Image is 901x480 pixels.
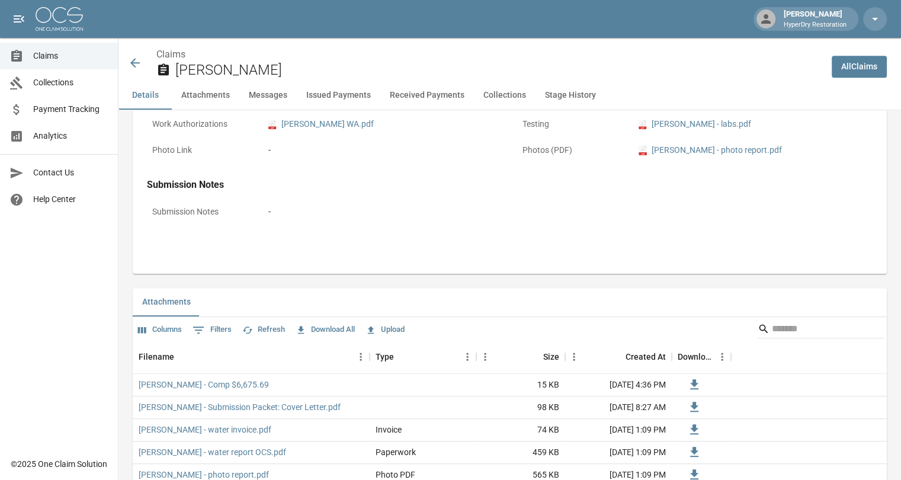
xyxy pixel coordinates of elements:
[139,340,174,373] div: Filename
[33,193,108,206] span: Help Center
[156,47,822,62] nav: breadcrumb
[239,81,297,110] button: Messages
[147,139,254,162] p: Photo Link
[517,139,624,162] p: Photos (PDF)
[565,348,583,366] button: Menu
[7,7,31,31] button: open drawer
[639,144,782,156] a: pdf[PERSON_NAME] - photo report.pdf
[11,458,107,470] div: © 2025 One Claim Solution
[476,441,565,464] div: 459 KB
[458,348,476,366] button: Menu
[476,348,494,366] button: Menu
[784,20,847,30] p: HyperDry Restoration
[565,396,672,419] div: [DATE] 8:27 AM
[147,200,254,223] p: Submission Notes
[239,321,288,339] button: Refresh
[293,321,358,339] button: Download All
[565,441,672,464] div: [DATE] 1:09 PM
[118,81,172,110] button: Details
[156,49,185,60] a: Claims
[543,340,559,373] div: Size
[352,348,370,366] button: Menu
[758,319,884,341] div: Search
[370,340,476,373] div: Type
[476,419,565,441] div: 74 KB
[175,62,822,79] h2: [PERSON_NAME]
[190,321,235,340] button: Show filters
[376,446,416,458] div: Paperwork
[779,8,851,30] div: [PERSON_NAME]
[33,50,108,62] span: Claims
[33,130,108,142] span: Analytics
[565,374,672,396] div: [DATE] 4:36 PM
[678,340,713,373] div: Download
[565,340,672,373] div: Created At
[536,81,605,110] button: Stage History
[118,81,901,110] div: anchor tabs
[139,424,271,436] a: [PERSON_NAME] - water invoice.pdf
[172,81,239,110] button: Attachments
[268,118,374,130] a: pdf[PERSON_NAME] WA.pdf
[147,179,873,191] h4: Submission Notes
[363,321,408,339] button: Upload
[36,7,83,31] img: ocs-logo-white-transparent.png
[376,340,394,373] div: Type
[33,103,108,116] span: Payment Tracking
[476,374,565,396] div: 15 KB
[139,446,286,458] a: [PERSON_NAME] - water report OCS.pdf
[297,81,380,110] button: Issued Payments
[268,144,498,156] div: -
[832,56,887,78] a: AllClaims
[672,340,731,373] div: Download
[474,81,536,110] button: Collections
[147,113,254,136] p: Work Authorizations
[133,288,200,316] button: Attachments
[376,424,402,436] div: Invoice
[639,118,751,130] a: pdf[PERSON_NAME] - labs.pdf
[135,321,185,339] button: Select columns
[139,379,269,391] a: [PERSON_NAME] - Comp $6,675.69
[33,76,108,89] span: Collections
[517,113,624,136] p: Testing
[626,340,666,373] div: Created At
[380,81,474,110] button: Received Payments
[133,288,887,316] div: related-list tabs
[476,396,565,419] div: 98 KB
[33,167,108,179] span: Contact Us
[713,348,731,366] button: Menu
[268,206,867,218] div: -
[139,401,341,413] a: [PERSON_NAME] - Submission Packet: Cover Letter.pdf
[133,340,370,373] div: Filename
[565,419,672,441] div: [DATE] 1:09 PM
[476,340,565,373] div: Size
